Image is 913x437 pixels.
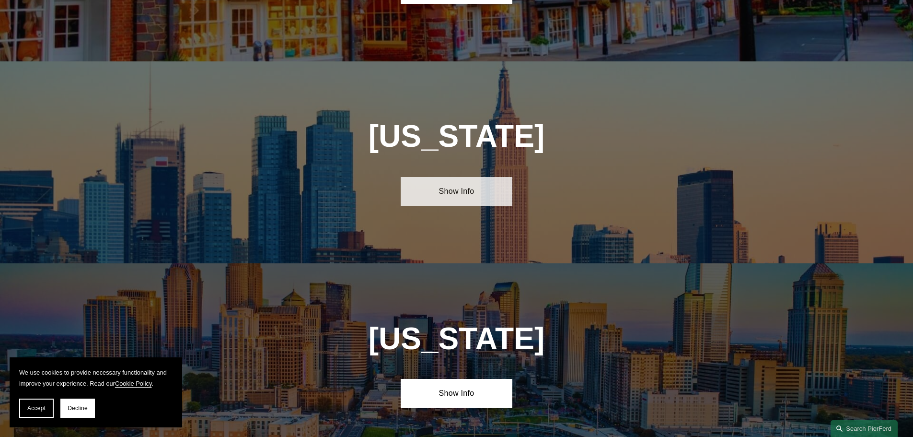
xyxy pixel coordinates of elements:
[68,405,88,412] span: Decline
[27,405,46,412] span: Accept
[401,379,512,408] a: Show Info
[317,119,596,154] h1: [US_STATE]
[401,177,512,206] a: Show Info
[60,399,95,418] button: Decline
[831,420,898,437] a: Search this site
[115,380,152,387] a: Cookie Policy
[19,367,173,389] p: We use cookies to provide necessary functionality and improve your experience. Read our .
[19,399,54,418] button: Accept
[317,321,596,356] h1: [US_STATE]
[10,357,182,427] section: Cookie banner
